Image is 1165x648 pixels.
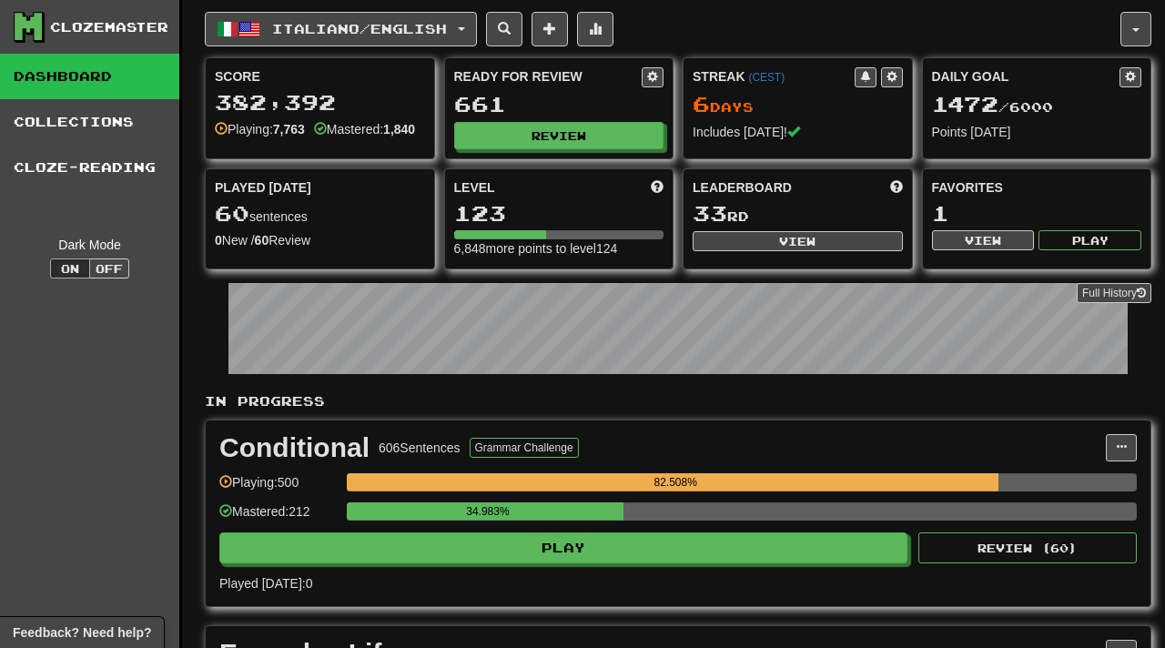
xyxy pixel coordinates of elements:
div: Dark Mode [14,236,166,254]
div: Playing: 500 [219,473,338,503]
div: Score [215,67,425,86]
button: Play [219,532,907,563]
span: 1472 [932,91,998,116]
button: More stats [577,12,613,46]
strong: 60 [255,233,269,248]
span: Played [DATE]: 0 [219,576,312,591]
div: 1 [932,202,1142,225]
div: 6,848 more points to level 124 [454,239,664,258]
div: 34.983% [352,502,623,521]
button: Grammar Challenge [470,438,579,458]
span: 33 [693,200,727,226]
button: Review [454,122,664,149]
span: 6 [693,91,710,116]
span: Italiano / English [272,21,447,36]
a: Full History [1077,283,1151,303]
button: View [932,230,1035,250]
span: Played [DATE] [215,178,311,197]
div: Includes [DATE]! [693,123,903,141]
span: / 6000 [932,99,1053,115]
div: Favorites [932,178,1142,197]
span: 60 [215,200,249,226]
button: Review (60) [918,532,1137,563]
div: Mastered: [314,120,415,138]
div: Conditional [219,434,370,461]
div: 123 [454,202,664,225]
div: 382,392 [215,91,425,114]
div: Playing: [215,120,305,138]
button: Off [89,258,129,278]
div: New / Review [215,231,425,249]
strong: 0 [215,233,222,248]
span: Score more points to level up [651,178,664,197]
div: Points [DATE] [932,123,1142,141]
button: View [693,231,903,251]
div: 661 [454,93,664,116]
button: Add sentence to collection [532,12,568,46]
button: On [50,258,90,278]
a: (CEST) [748,71,785,84]
span: Level [454,178,495,197]
div: sentences [215,202,425,226]
button: Italiano/English [205,12,477,46]
span: This week in points, UTC [890,178,903,197]
p: In Progress [205,392,1151,410]
div: 82.508% [352,473,998,491]
div: Streak [693,67,855,86]
div: Daily Goal [932,67,1120,87]
div: 606 Sentences [379,439,461,457]
button: Search sentences [486,12,522,46]
div: Clozemaster [50,18,168,36]
div: Ready for Review [454,67,643,86]
strong: 1,840 [383,122,415,137]
div: rd [693,202,903,226]
div: Mastered: 212 [219,502,338,532]
span: Leaderboard [693,178,792,197]
strong: 7,763 [273,122,305,137]
span: Open feedback widget [13,623,151,642]
button: Play [1038,230,1141,250]
div: Day s [693,93,903,116]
